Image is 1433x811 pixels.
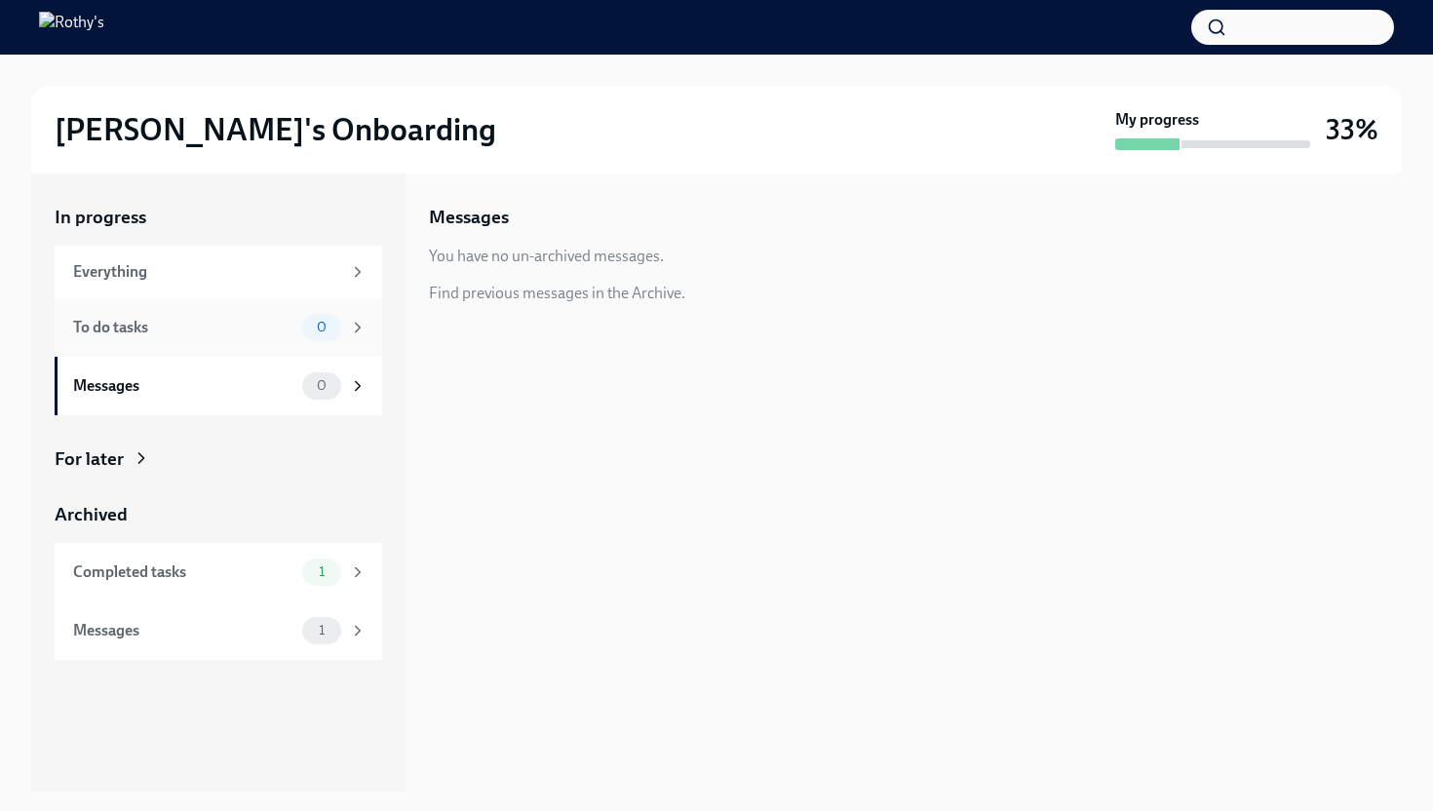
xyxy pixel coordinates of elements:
div: Messages [73,620,294,641]
div: To do tasks [73,317,294,338]
a: Completed tasks1 [55,543,382,601]
h2: [PERSON_NAME]'s Onboarding [55,110,496,149]
strong: My progress [1115,109,1199,131]
a: Messages1 [55,601,382,660]
span: 0 [305,378,338,393]
div: Everything [73,261,341,283]
div: You have no un-archived messages. [429,246,664,267]
a: Messages0 [55,357,382,415]
h3: 33% [1326,112,1378,147]
a: Everything [55,246,382,298]
a: In progress [55,205,382,230]
a: To do tasks0 [55,298,382,357]
div: Completed tasks [73,561,294,583]
span: 1 [307,623,336,637]
h5: Messages [429,205,509,230]
a: Archived [55,502,382,527]
span: 1 [307,564,336,579]
img: Rothy's [39,12,104,43]
a: For later [55,446,382,472]
div: Messages [73,375,294,397]
span: 0 [305,320,338,334]
div: For later [55,446,124,472]
div: Find previous messages in the Archive. [429,283,685,304]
